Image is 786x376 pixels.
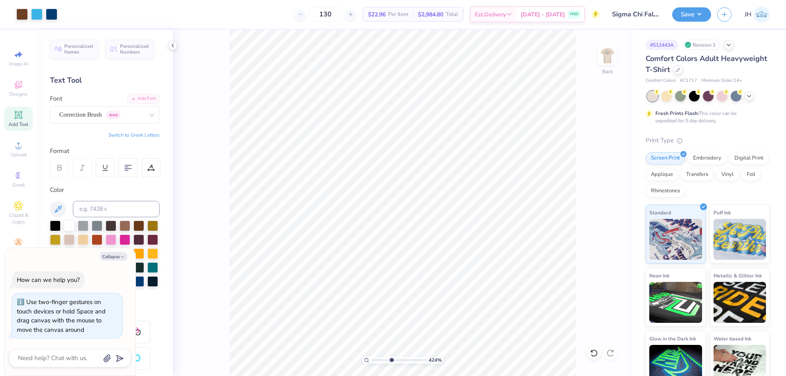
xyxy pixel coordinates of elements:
[418,10,443,19] span: $2,984.80
[50,185,160,195] div: Color
[646,185,685,197] div: Rhinestones
[646,54,767,74] span: Comfort Colors Adult Heavyweight T-Shirt
[680,77,697,84] span: # C1717
[701,77,742,84] span: Minimum Order: 24 +
[649,271,669,280] span: Neon Ink
[688,152,727,164] div: Embroidery
[9,91,27,97] span: Designs
[714,282,766,323] img: Metallic & Glitter Ink
[17,276,80,284] div: How can we help you?
[729,152,769,164] div: Digital Print
[9,121,28,128] span: Add Text
[120,43,149,55] span: Personalized Numbers
[681,169,714,181] div: Transfers
[4,212,33,225] span: Clipart & logos
[745,7,770,23] a: JH
[9,61,28,67] span: Image AI
[127,94,160,104] div: Add Font
[649,219,702,260] img: Standard
[714,208,731,217] span: Puff Ink
[646,77,676,84] span: Comfort Colors
[606,6,666,23] input: Untitled Design
[646,152,685,164] div: Screen Print
[741,169,761,181] div: Foil
[672,7,711,22] button: Save
[50,146,160,156] div: Format
[655,110,699,117] strong: Fresh Prints Flash:
[73,201,160,217] input: e.g. 7428 c
[17,298,106,334] div: Use two-finger gestures on touch devices or hold Space and drag canvas with the mouse to move the...
[754,7,770,23] img: Jamie Hayduk
[521,10,565,19] span: [DATE] - [DATE]
[602,68,613,75] div: Back
[50,94,62,104] label: Font
[745,10,752,19] span: JH
[12,182,25,188] span: Greek
[475,10,506,19] span: Est. Delivery
[50,75,160,86] div: Text Tool
[682,40,720,50] div: Revision 1
[646,169,678,181] div: Applique
[714,219,766,260] img: Puff Ink
[570,11,578,17] span: FREE
[714,271,762,280] span: Metallic & Glitter Ink
[388,10,408,19] span: Per Item
[655,110,756,124] div: This color can be expedited for 5 day delivery.
[714,334,751,343] span: Water based Ink
[649,334,696,343] span: Glow in the Dark Ink
[64,43,93,55] span: Personalized Names
[646,136,770,145] div: Print Type
[429,356,442,364] span: 424 %
[716,169,739,181] div: Vinyl
[649,208,671,217] span: Standard
[100,252,127,261] button: Collapse
[649,282,702,323] img: Neon Ink
[309,7,341,22] input: – –
[108,132,160,138] button: Switch to Greek Letters
[446,10,458,19] span: Total
[10,151,27,158] span: Upload
[599,47,616,64] img: Back
[368,10,386,19] span: $22.96
[646,40,678,50] div: # 512443A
